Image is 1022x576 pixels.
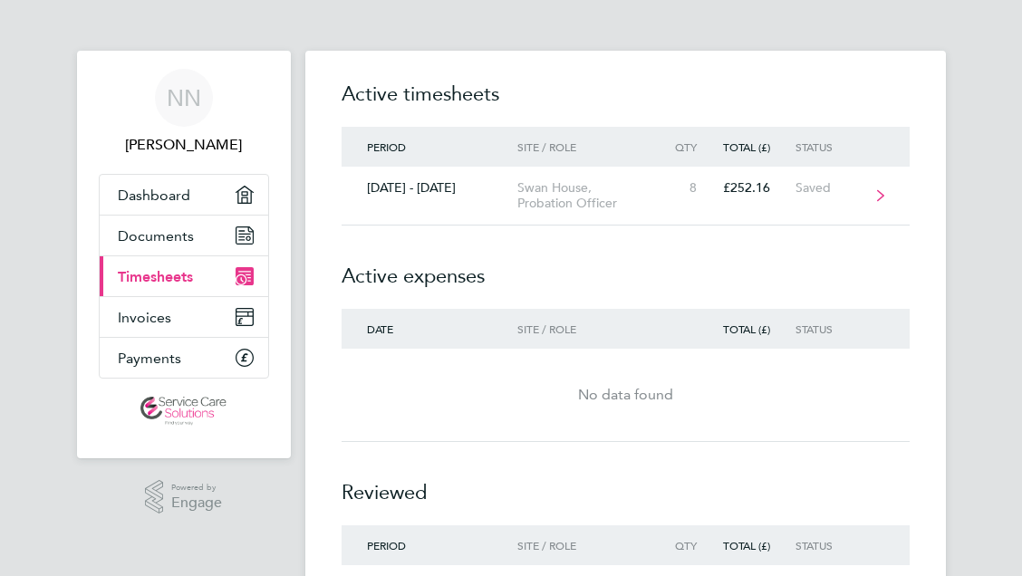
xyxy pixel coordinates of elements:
div: Total (£) [722,539,796,552]
div: Status [795,322,875,335]
div: Qty [665,140,722,153]
a: Dashboard [100,175,268,215]
span: Engage [171,495,222,511]
span: Nicole Nyamwiza [99,134,269,156]
div: Status [795,140,875,153]
a: Documents [100,216,268,255]
div: 8 [665,180,722,196]
div: Saved [795,180,875,196]
a: Powered byEngage [145,480,222,514]
div: Status [795,539,875,552]
span: Documents [118,227,194,245]
h2: Active expenses [342,226,910,309]
span: Invoices [118,309,171,326]
span: Powered by [171,480,222,495]
nav: Main navigation [77,51,291,458]
div: Date [342,322,517,335]
a: Go to home page [99,397,269,426]
div: Site / Role [517,322,665,335]
div: Swan House, Probation Officer [517,180,665,211]
a: Payments [100,338,268,378]
span: Dashboard [118,187,190,204]
img: servicecare-logo-retina.png [140,397,226,426]
h2: Active timesheets [342,80,910,127]
a: Timesheets [100,256,268,296]
span: Timesheets [118,268,193,285]
div: No data found [342,384,910,406]
a: NN[PERSON_NAME] [99,69,269,156]
span: Period [367,538,406,552]
span: Payments [118,350,181,367]
div: Site / Role [517,539,665,552]
div: Site / Role [517,140,665,153]
div: Total (£) [722,140,796,153]
span: Period [367,139,406,154]
div: £252.16 [722,180,796,196]
div: [DATE] - [DATE] [342,180,517,196]
a: [DATE] - [DATE]Swan House, Probation Officer8£252.16Saved [342,167,910,226]
h2: Reviewed [342,442,910,525]
span: NN [167,86,201,110]
div: Qty [665,539,722,552]
div: Total (£) [722,322,796,335]
a: Invoices [100,297,268,337]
